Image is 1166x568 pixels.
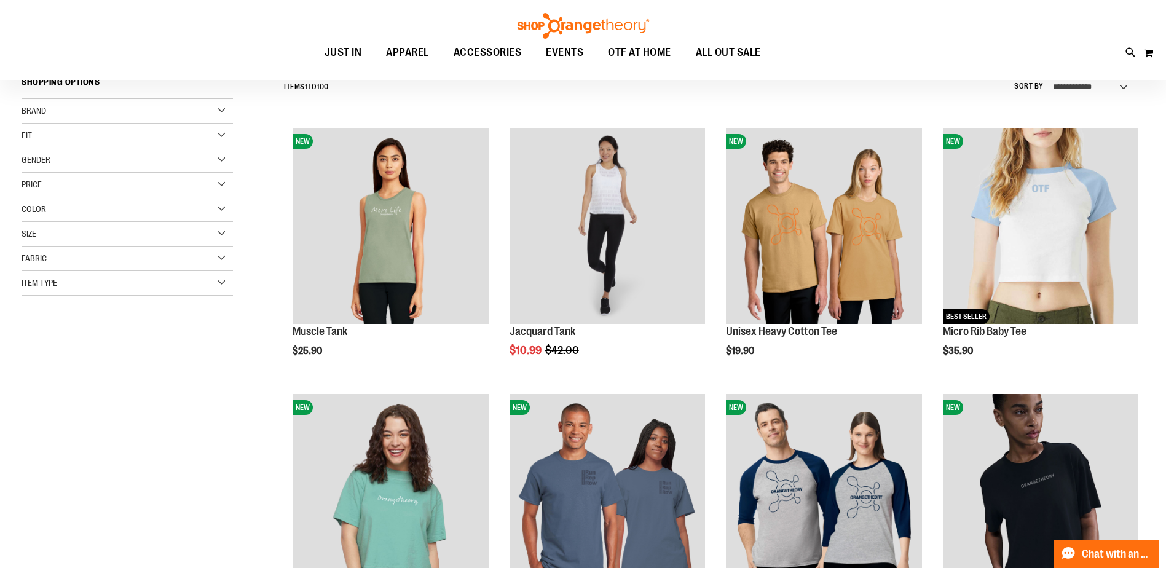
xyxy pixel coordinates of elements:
[943,345,975,357] span: $35.90
[726,128,921,325] a: Unisex Heavy Cotton TeeNEW
[22,278,57,288] span: Item Type
[22,253,47,263] span: Fabric
[546,39,583,66] span: EVENTS
[22,179,42,189] span: Price
[943,134,963,149] span: NEW
[286,122,494,387] div: product
[305,82,308,91] span: 1
[386,39,429,66] span: APPAREL
[293,400,313,415] span: NEW
[510,128,705,325] a: Front view of Jacquard Tank
[1082,548,1151,560] span: Chat with an Expert
[510,400,530,415] span: NEW
[317,82,329,91] span: 100
[726,134,746,149] span: NEW
[943,325,1026,337] a: Micro Rib Baby Tee
[293,325,347,337] a: Muscle Tank
[22,229,36,239] span: Size
[943,309,990,324] span: BEST SELLER
[510,325,575,337] a: Jacquard Tank
[696,39,761,66] span: ALL OUT SALE
[22,130,32,140] span: Fit
[22,106,46,116] span: Brand
[726,128,921,323] img: Unisex Heavy Cotton Tee
[726,345,756,357] span: $19.90
[1054,540,1159,568] button: Chat with an Expert
[720,122,928,387] div: product
[22,204,46,214] span: Color
[726,400,746,415] span: NEW
[943,128,1138,323] img: Micro Rib Baby Tee
[937,122,1144,387] div: product
[454,39,522,66] span: ACCESSORIES
[293,128,488,325] a: Muscle TankNEW
[726,325,837,337] a: Unisex Heavy Cotton Tee
[510,128,705,323] img: Front view of Jacquard Tank
[325,39,362,66] span: JUST IN
[510,344,543,357] span: $10.99
[503,122,711,387] div: product
[943,400,963,415] span: NEW
[284,77,329,97] h2: Items to
[22,71,233,99] strong: Shopping Options
[608,39,671,66] span: OTF AT HOME
[1014,81,1044,92] label: Sort By
[943,128,1138,325] a: Micro Rib Baby TeeNEWBEST SELLER
[545,344,581,357] span: $42.00
[293,128,488,323] img: Muscle Tank
[293,134,313,149] span: NEW
[516,13,651,39] img: Shop Orangetheory
[22,155,50,165] span: Gender
[293,345,324,357] span: $25.90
